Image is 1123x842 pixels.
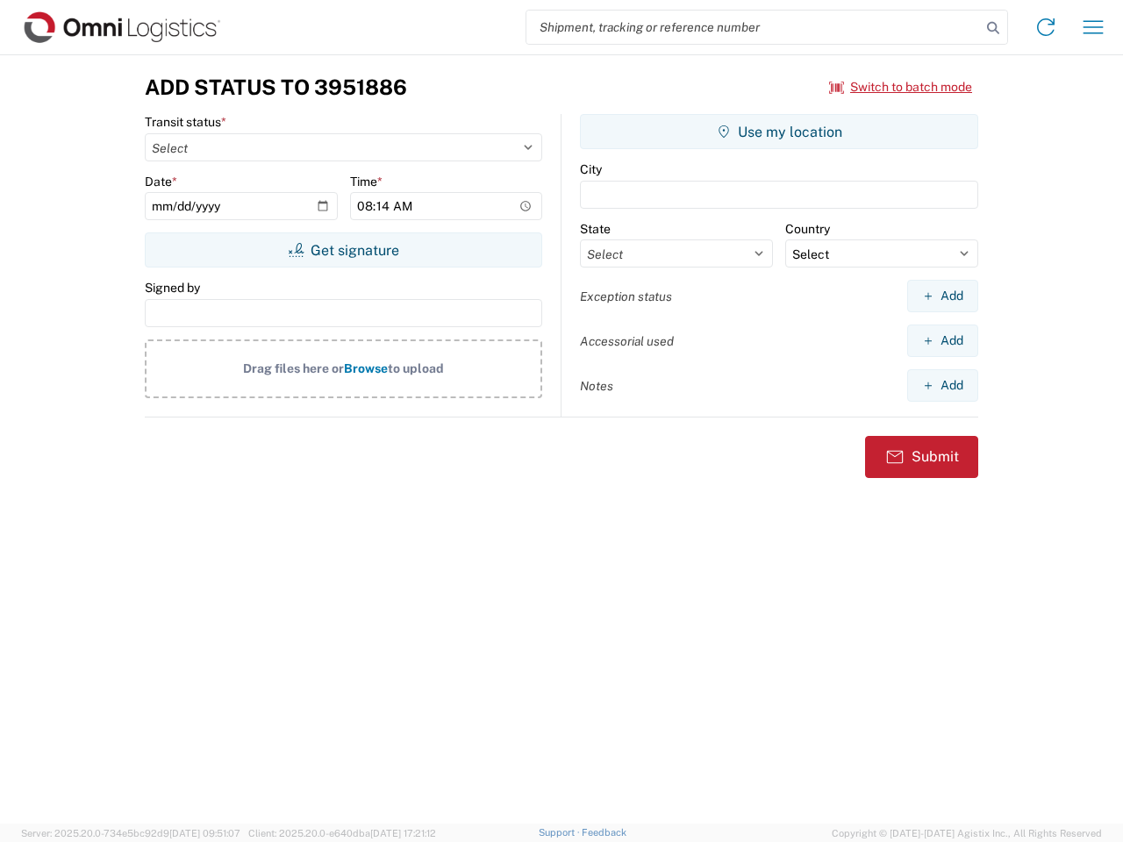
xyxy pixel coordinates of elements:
[580,114,978,149] button: Use my location
[145,174,177,189] label: Date
[832,825,1102,841] span: Copyright © [DATE]-[DATE] Agistix Inc., All Rights Reserved
[21,828,240,838] span: Server: 2025.20.0-734e5bc92d9
[907,369,978,402] button: Add
[248,828,436,838] span: Client: 2025.20.0-e640dba
[907,325,978,357] button: Add
[145,75,407,100] h3: Add Status to 3951886
[829,73,972,102] button: Switch to batch mode
[169,828,240,838] span: [DATE] 09:51:07
[370,828,436,838] span: [DATE] 17:21:12
[243,361,344,375] span: Drag files here or
[580,161,602,177] label: City
[145,232,542,268] button: Get signature
[580,378,613,394] label: Notes
[145,114,226,130] label: Transit status
[580,289,672,304] label: Exception status
[526,11,981,44] input: Shipment, tracking or reference number
[907,280,978,312] button: Add
[865,436,978,478] button: Submit
[582,827,626,838] a: Feedback
[344,361,388,375] span: Browse
[145,280,200,296] label: Signed by
[350,174,383,189] label: Time
[388,361,444,375] span: to upload
[580,333,674,349] label: Accessorial used
[539,827,583,838] a: Support
[580,221,611,237] label: State
[785,221,830,237] label: Country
